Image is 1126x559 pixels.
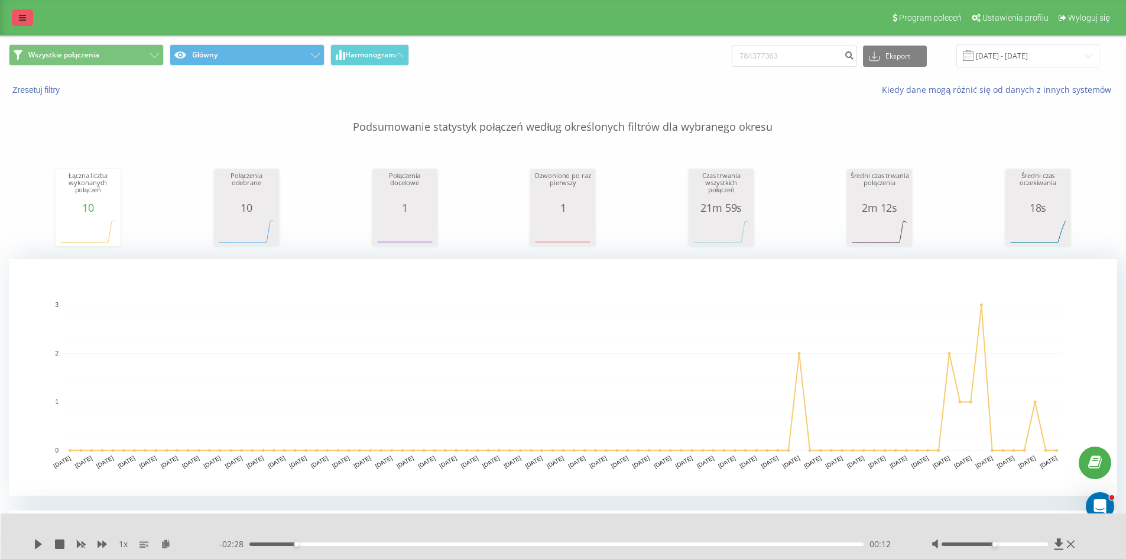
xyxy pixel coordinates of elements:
[59,172,118,202] div: Łączna liczba wykonanych połączeń
[375,202,434,214] div: 1
[899,13,962,22] span: Program poleceń
[1008,172,1067,202] div: Średni czas oczekiwania
[170,44,325,66] button: Główny
[692,202,751,214] div: 21m 59s
[1086,492,1114,521] iframe: Intercom live chat
[9,96,1117,135] p: Podsumowanie statystyk połączeń według określonych filtrów dla wybranego okresu
[345,51,395,59] span: Harmonogram
[567,454,586,469] text: [DATE]
[55,447,59,454] text: 0
[533,214,592,249] svg: A chart.
[610,454,629,469] text: [DATE]
[692,214,751,249] svg: A chart.
[9,259,1117,496] svg: A chart.
[867,454,887,469] text: [DATE]
[395,454,415,469] text: [DATE]
[138,454,158,469] text: [DATE]
[850,172,909,202] div: Średni czas trwania połączenia
[116,454,136,469] text: [DATE]
[294,542,298,547] div: Accessibility label
[375,214,434,249] svg: A chart.
[59,202,118,214] div: 10
[481,454,501,469] text: [DATE]
[653,454,672,469] text: [DATE]
[992,542,997,547] div: Accessibility label
[1068,13,1110,22] span: Wyloguj się
[760,454,780,469] text: [DATE]
[863,46,927,67] button: Eksport
[546,454,565,469] text: [DATE]
[217,172,276,202] div: Połączenia odebrane
[589,454,608,469] text: [DATE]
[460,454,479,469] text: [DATE]
[375,172,434,202] div: Połączenia docelowe
[55,399,59,405] text: 1
[975,454,994,469] text: [DATE]
[846,454,865,469] text: [DATE]
[59,214,118,249] svg: A chart.
[224,454,244,469] text: [DATE]
[267,454,286,469] text: [DATE]
[953,454,972,469] text: [DATE]
[310,454,329,469] text: [DATE]
[245,454,265,469] text: [DATE]
[417,454,436,469] text: [DATE]
[53,454,72,469] text: [DATE]
[331,454,351,469] text: [DATE]
[803,454,822,469] text: [DATE]
[850,202,909,214] div: 2m 12s
[717,454,736,469] text: [DATE]
[692,172,751,202] div: Czas trwania wszystkich połączeń
[330,44,409,66] button: Harmonogram
[1008,202,1067,214] div: 18s
[1008,214,1067,249] svg: A chart.
[982,13,1049,22] span: Ustawienia profilu
[524,454,544,469] text: [DATE]
[1039,454,1058,469] text: [DATE]
[374,454,394,469] text: [DATE]
[1017,454,1037,469] text: [DATE]
[850,214,909,249] svg: A chart.
[28,50,99,60] span: Wszystkie połączenia
[95,454,115,469] text: [DATE]
[674,454,694,469] text: [DATE]
[74,454,93,469] text: [DATE]
[119,538,128,550] span: 1 x
[696,454,715,469] text: [DATE]
[352,454,372,469] text: [DATE]
[181,454,200,469] text: [DATE]
[55,302,59,308] text: 3
[9,44,164,66] button: Wszystkie połączenia
[888,454,908,469] text: [DATE]
[9,85,66,95] button: Zresetuj filtry
[533,202,592,214] div: 1
[738,454,758,469] text: [DATE]
[533,172,592,202] div: Dzwoniono po raz pierwszy
[631,454,651,469] text: [DATE]
[932,454,951,469] text: [DATE]
[203,454,222,469] text: [DATE]
[732,46,857,67] input: Wyszukiwanie według numeru
[882,84,1117,95] a: Kiedy dane mogą różnić się od danych z innych systemów
[502,454,522,469] text: [DATE]
[825,454,844,469] text: [DATE]
[219,538,249,550] span: - 02:28
[288,454,308,469] text: [DATE]
[217,214,276,249] svg: A chart.
[55,350,59,357] text: 2
[160,454,179,469] text: [DATE]
[781,454,801,469] text: [DATE]
[910,454,930,469] text: [DATE]
[996,454,1015,469] text: [DATE]
[439,454,458,469] text: [DATE]
[869,538,891,550] span: 00:12
[217,202,276,214] div: 10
